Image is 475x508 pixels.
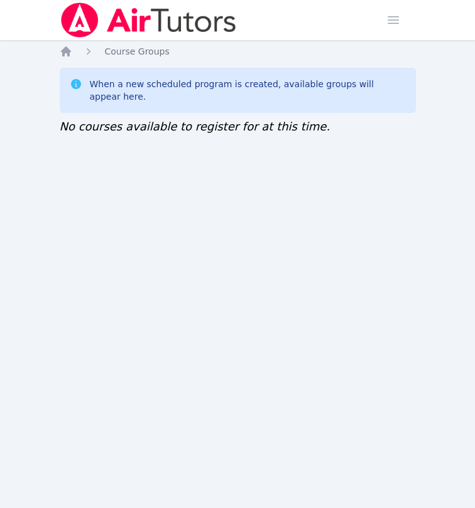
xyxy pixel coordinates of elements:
[105,45,170,58] a: Course Groups
[60,120,330,133] span: No courses available to register for at this time.
[105,46,170,56] span: Course Groups
[60,3,237,38] img: Air Tutors
[60,45,416,58] nav: Breadcrumb
[90,78,406,103] div: When a new scheduled program is created, available groups will appear here.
